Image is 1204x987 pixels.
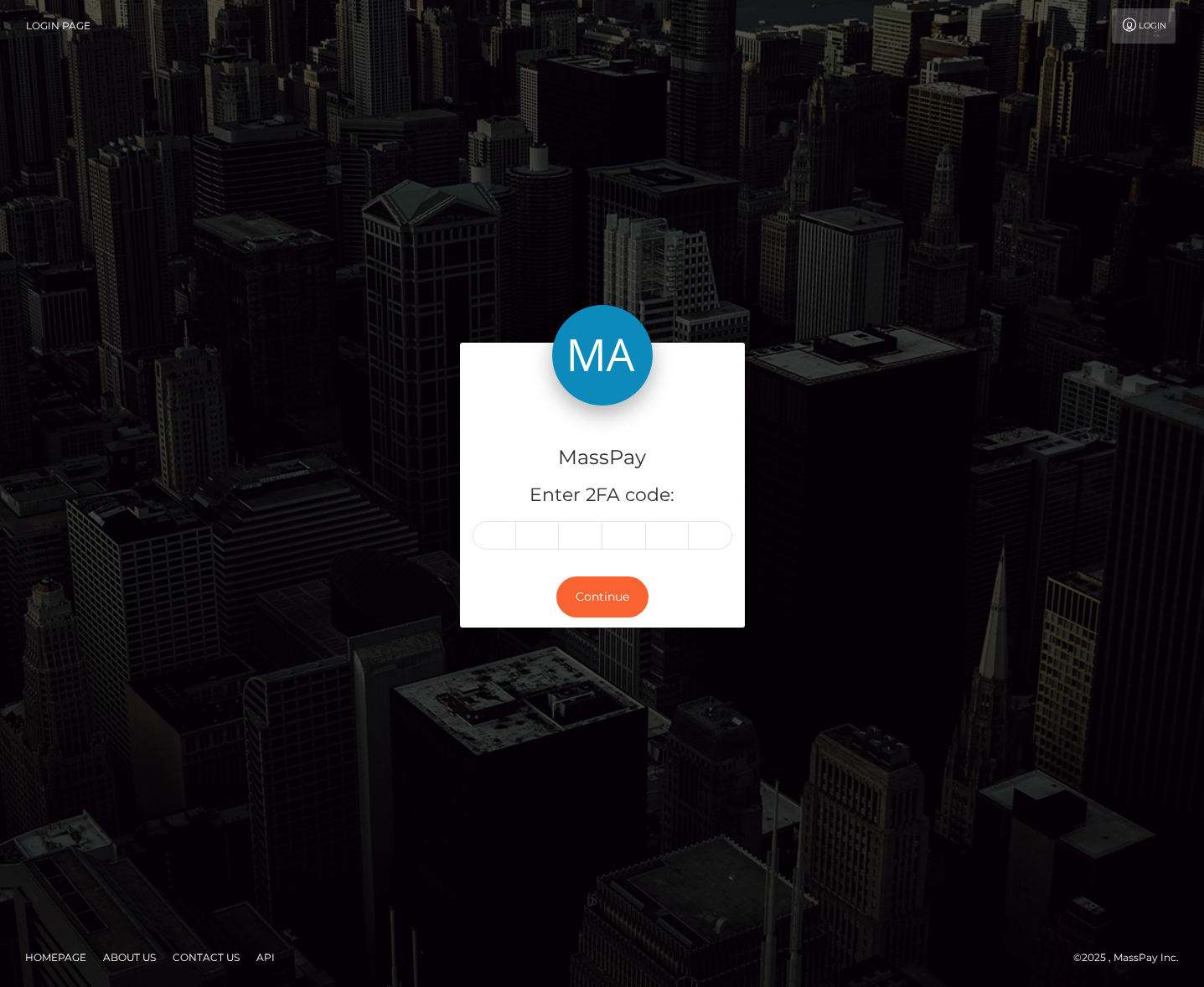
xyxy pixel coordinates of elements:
a: Contact Us [166,944,246,970]
a: About Us [96,944,163,970]
a: API [250,944,282,970]
h5: Enter 2FA code: [473,483,732,509]
a: Login Page [26,8,90,44]
button: Continue [556,576,649,618]
div: © 2025 , MassPay Inc. [1073,948,1191,967]
img: MassPay [552,305,653,406]
a: Homepage [18,944,93,970]
a: Login [1112,8,1176,44]
h4: MassPay [473,443,732,473]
